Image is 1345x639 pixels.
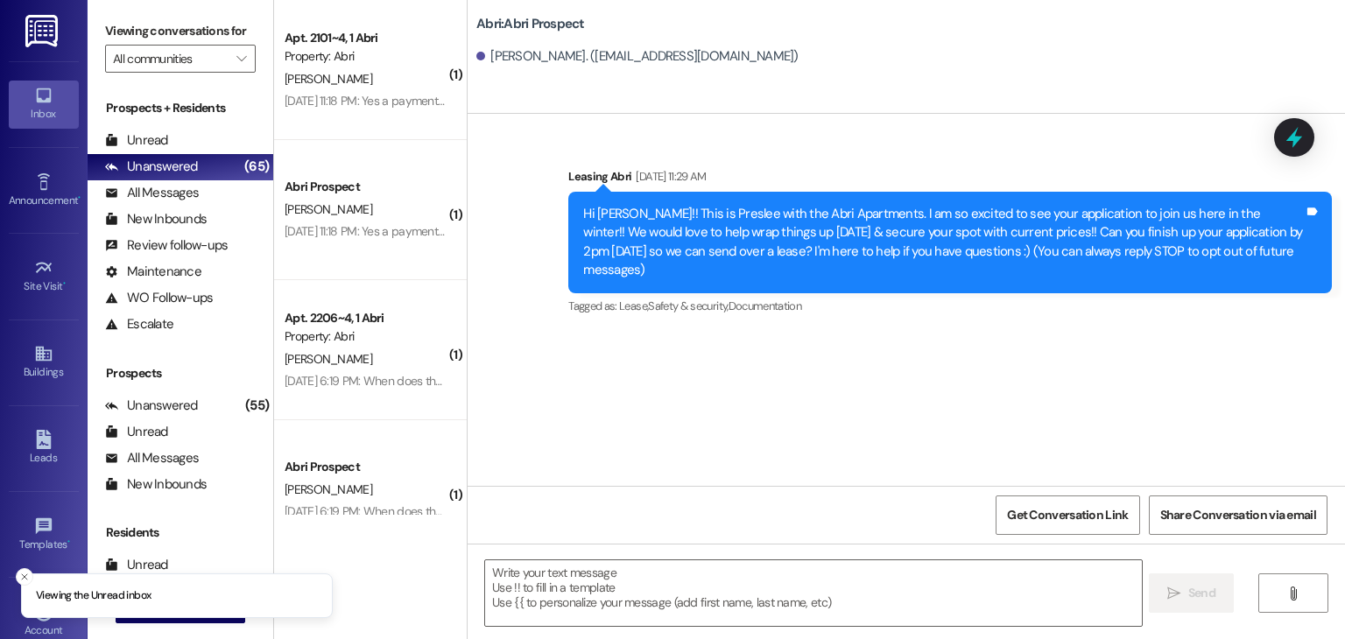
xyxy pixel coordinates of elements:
button: Send [1149,573,1234,613]
div: (55) [241,392,273,419]
div: Prospects + Residents [88,99,273,117]
div: Unread [105,131,168,150]
button: Get Conversation Link [996,495,1139,535]
a: Templates • [9,511,79,558]
div: Apt. 2206~4, 1 Abri [285,309,447,327]
input: All communities [113,45,228,73]
button: Share Conversation via email [1149,495,1327,535]
div: Apt. 2101~4, 1 Abri [285,29,447,47]
div: Maintenance [105,263,201,281]
b: Abri: Abri Prospect [476,15,585,33]
a: Leads [9,425,79,472]
span: Safety & security , [648,298,728,313]
span: • [63,277,66,290]
div: Property: Abri [285,327,447,346]
div: [DATE] 11:29 AM [631,167,706,186]
span: Send [1188,584,1215,602]
label: Viewing conversations for [105,18,256,45]
div: Prospects [88,364,273,383]
i:  [1286,586,1299,600]
a: Site Visit • [9,253,79,300]
div: New Inbounds [105,475,207,494]
a: Buildings [9,339,79,386]
span: Lease , [619,298,648,313]
div: [DATE] 6:19 PM: When does the summer parking pass end? [285,503,583,519]
div: Unanswered [105,158,198,176]
div: (65) [240,153,273,180]
span: [PERSON_NAME] [285,351,372,367]
p: Viewing the Unread inbox [36,588,151,604]
div: Tagged as: [568,293,1332,319]
div: [DATE] 6:19 PM: When does the summer parking pass end? [285,373,583,389]
div: Unread [105,423,168,441]
span: [PERSON_NAME] [285,71,372,87]
button: Close toast [16,568,33,586]
div: All Messages [105,449,199,467]
span: • [67,536,70,548]
div: Property: Abri [285,47,447,66]
span: Share Conversation via email [1160,506,1316,524]
div: [DATE] 11:18 PM: Yes a payment plan would be fantastic. [285,223,563,239]
div: Escalate [105,315,173,334]
div: Hi [PERSON_NAME]!! This is Preslee with the Abri Apartments. I am so excited to see your applicat... [583,205,1304,280]
div: All Messages [105,184,199,202]
span: [PERSON_NAME] [285,201,372,217]
div: [PERSON_NAME]. ([EMAIL_ADDRESS][DOMAIN_NAME]) [476,47,799,66]
div: Abri Prospect [285,178,447,196]
div: Abri Prospect [285,458,447,476]
div: Review follow-ups [105,236,228,255]
div: WO Follow-ups [105,289,213,307]
div: Unread [105,556,168,574]
i:  [1167,586,1180,600]
div: [DATE] 11:18 PM: Yes a payment plan would be fantastic. [285,93,563,109]
i:  [236,52,246,66]
div: Leasing Abri [568,167,1332,192]
span: • [78,192,81,204]
span: [PERSON_NAME] [285,481,372,497]
div: Residents [88,523,273,542]
div: New Inbounds [105,210,207,228]
span: Get Conversation Link [1007,506,1128,524]
a: Inbox [9,81,79,128]
div: Unanswered [105,397,198,415]
span: Documentation [729,298,802,313]
img: ResiDesk Logo [25,15,61,47]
